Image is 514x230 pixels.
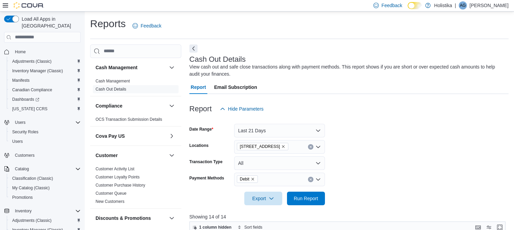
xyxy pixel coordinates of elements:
button: Hide Parameters [217,102,266,116]
button: Classification (Classic) [7,174,83,183]
span: Canadian Compliance [9,86,81,94]
label: Date Range [189,127,213,132]
a: OCS Transaction Submission Details [96,117,162,122]
a: Customer Activity List [96,167,135,171]
span: Promotions [9,193,81,202]
button: Discounts & Promotions [168,214,176,222]
span: Users [15,120,25,125]
a: Cash Management [96,79,130,83]
button: Customers [1,150,83,160]
button: Compliance [168,102,176,110]
a: Customers [12,151,37,159]
span: Users [12,139,23,144]
span: My Catalog (Classic) [9,184,81,192]
img: Cova [14,2,44,9]
button: Users [1,118,83,127]
button: Adjustments (Classic) [7,57,83,66]
span: Dashboards [9,95,81,103]
span: Customer Queue [96,191,126,196]
span: Export [248,192,278,205]
span: Adjustments (Classic) [12,59,52,64]
h3: Discounts & Promotions [96,215,151,222]
p: Showing 14 of 14 [189,213,509,220]
span: Classification (Classic) [12,176,53,181]
button: Customer [168,151,176,159]
a: Classification (Classic) [9,174,56,183]
span: Catalog [15,166,29,172]
span: Customers [15,153,35,158]
button: Security Roles [7,127,83,137]
h3: Compliance [96,102,122,109]
span: Run Report [294,195,318,202]
div: Cash Management [90,77,181,96]
span: Home [15,49,26,55]
button: Users [12,118,28,127]
span: Catalog [12,165,81,173]
button: Cova Pay US [96,133,166,139]
a: Dashboards [7,95,83,104]
span: Users [9,137,81,146]
a: My Catalog (Classic) [9,184,53,192]
button: Inventory [12,207,34,215]
span: Inventory [12,207,81,215]
span: Dashboards [12,97,39,102]
button: Discounts & Promotions [96,215,166,222]
a: Security Roles [9,128,41,136]
a: Customer Queue [96,191,126,196]
button: All [234,156,325,170]
label: Transaction Type [189,159,223,165]
button: Open list of options [315,144,321,150]
span: Adjustments (Classic) [12,218,52,223]
span: Security Roles [9,128,81,136]
button: Cova Pay US [168,132,176,140]
span: Adjustments (Classic) [9,57,81,65]
span: Inventory Manager (Classic) [9,67,81,75]
span: Users [12,118,81,127]
a: Adjustments (Classic) [9,216,54,225]
div: Amber Glenn [459,1,467,9]
span: Email Subscription [214,80,257,94]
div: View cash out and safe close transactions along with payment methods. This report shows if you ar... [189,63,505,78]
a: New Customers [96,199,124,204]
span: Customers [12,151,81,159]
span: Manifests [12,78,29,83]
button: Catalog [1,164,83,174]
a: Canadian Compliance [9,86,55,94]
span: Report [191,80,206,94]
span: Inventory Manager (Classic) [12,68,63,74]
span: Cash Management [96,78,130,84]
button: Home [1,47,83,57]
span: Debit [240,176,249,183]
span: New Customers [96,199,124,204]
button: Remove 2009 Military Road Columbus, MS 39701 from selection in this group [281,145,285,149]
span: Adjustments (Classic) [9,216,81,225]
button: Promotions [7,193,83,202]
a: Home [12,48,28,56]
label: Locations [189,143,209,148]
a: Customer Loyalty Points [96,175,140,179]
button: Adjustments (Classic) [7,216,83,225]
a: Customer Purchase History [96,183,145,188]
span: Customer Purchase History [96,183,145,188]
a: Feedback [130,19,164,33]
span: Security Roles [12,129,38,135]
a: Promotions [9,193,36,202]
button: Clear input [308,144,313,150]
span: Home [12,47,81,56]
span: Feedback [141,22,161,29]
span: Classification (Classic) [9,174,81,183]
span: Load All Apps in [GEOGRAPHIC_DATA] [19,16,81,29]
button: Remove Debit from selection in this group [251,177,255,181]
button: Open list of options [315,177,321,182]
span: Cash Out Details [96,87,126,92]
a: Dashboards [9,95,42,103]
a: Manifests [9,76,32,84]
h3: Customer [96,152,118,159]
p: | [455,1,456,9]
h3: Cova Pay US [96,133,125,139]
span: Feedback [382,2,402,9]
button: Canadian Compliance [7,85,83,95]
